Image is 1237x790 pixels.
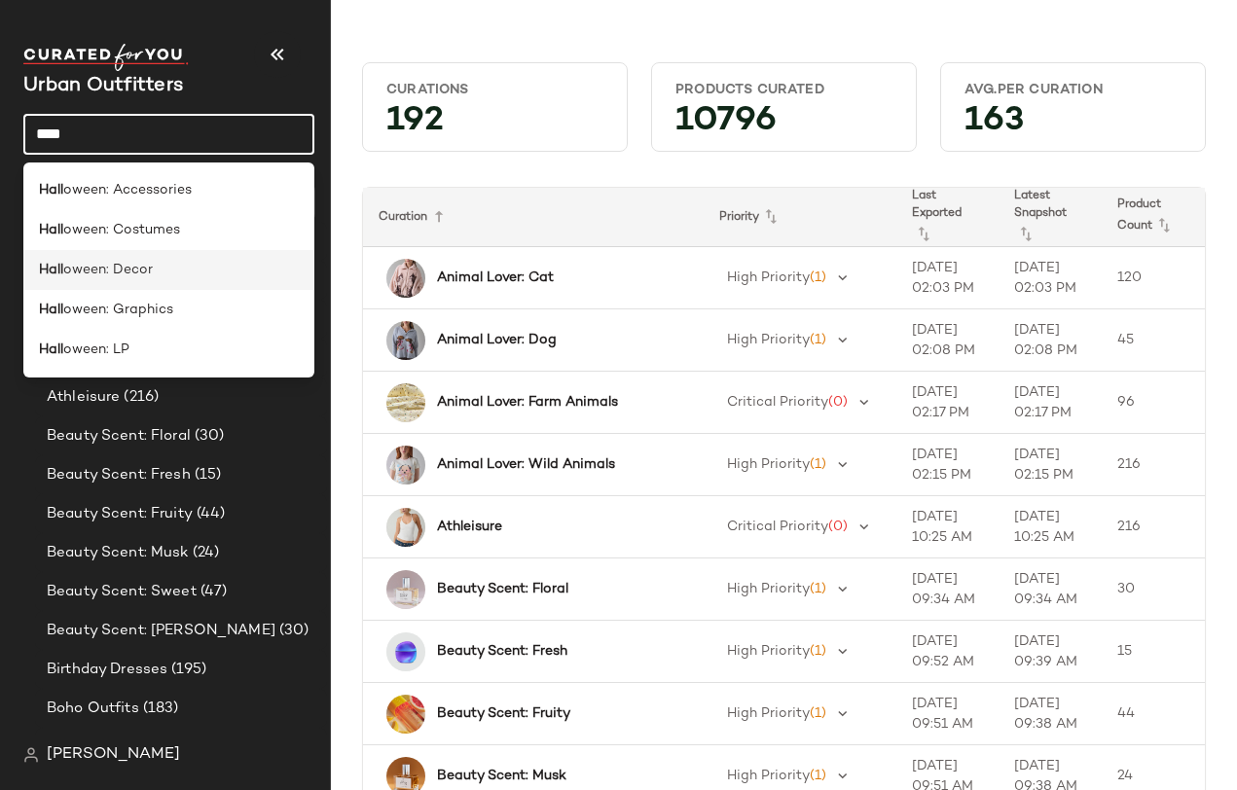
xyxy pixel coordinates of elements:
span: Beauty Scent: Musk [47,542,189,564]
span: Birthday Dresses [47,659,167,681]
img: cfy_white_logo.C9jOOHJF.svg [23,44,189,71]
td: [DATE] 09:38 AM [999,683,1102,745]
span: oween: Costumes [63,220,180,240]
img: svg%3e [23,747,39,763]
td: 15 [1102,621,1205,683]
span: (183) [139,698,179,720]
b: Athleisure [437,517,502,537]
b: Hall [39,180,63,200]
span: (30) [275,620,309,642]
b: Hall [39,340,63,360]
span: High Priority [727,270,810,285]
b: Animal Lover: Cat [437,268,554,288]
span: (195) [167,659,206,681]
span: (1) [810,333,826,347]
td: 216 [1102,496,1205,558]
th: Last Exported [896,188,1000,247]
span: Beauty Scent: [PERSON_NAME] [47,620,275,642]
div: 163 [949,107,1197,143]
td: [DATE] 02:15 PM [999,434,1102,496]
span: Beauty Scent: Floral [47,425,191,448]
span: (1) [810,769,826,783]
td: [DATE] 02:17 PM [999,372,1102,434]
b: Animal Lover: Wild Animals [437,454,615,475]
b: Animal Lover: Farm Animals [437,392,618,413]
span: Athleisure [47,386,120,409]
div: Products Curated [675,81,892,99]
th: Latest Snapshot [999,188,1102,247]
td: [DATE] 02:08 PM [999,309,1102,372]
span: High Priority [727,333,810,347]
div: 10796 [660,107,908,143]
span: High Priority [727,582,810,596]
img: 94950243_066_b [386,259,425,298]
span: Beauty Scent: Fruity [47,503,193,525]
td: [DATE] 09:39 AM [999,621,1102,683]
td: [DATE] 10:25 AM [999,496,1102,558]
td: [DATE] 09:34 AM [999,558,1102,621]
td: [DATE] 10:25 AM [896,496,1000,558]
span: (0) [828,395,848,410]
b: Hall [39,300,63,320]
b: Animal Lover: Dog [437,330,557,350]
td: 44 [1102,683,1205,745]
td: [DATE] 02:03 PM [999,247,1102,309]
span: (0) [828,520,848,534]
td: [DATE] 09:52 AM [896,621,1000,683]
span: Beauty Scent: Fresh [47,464,191,486]
span: (1) [810,644,826,659]
img: 102059615_004_b [386,321,425,360]
img: 101332914_073_b [386,383,425,422]
img: 91249508_040_b [386,632,425,671]
span: (216) [120,386,159,409]
img: 102793627_010_b [386,508,425,547]
img: 35402403_023_b [386,570,425,609]
span: (30) [191,425,225,448]
td: [DATE] 09:51 AM [896,683,1000,745]
span: Boho Outfits [47,698,139,720]
td: [DATE] 02:03 PM [896,247,1000,309]
span: Critical Priority [727,395,828,410]
td: 30 [1102,558,1205,621]
th: Priority [704,188,896,247]
div: Curations [386,81,603,99]
span: oween: Decor [63,260,153,280]
span: oween: Accessories [63,180,192,200]
td: [DATE] 02:15 PM [896,434,1000,496]
td: 216 [1102,434,1205,496]
span: (1) [810,457,826,472]
td: 45 [1102,309,1205,372]
span: Critical Priority [727,520,828,534]
b: Beauty Scent: Fruity [437,703,570,724]
div: 192 [371,107,619,143]
b: Hall [39,260,63,280]
td: [DATE] 09:34 AM [896,558,1000,621]
span: High Priority [727,644,810,659]
b: Beauty Scent: Fresh [437,641,567,662]
td: 120 [1102,247,1205,309]
span: (15) [191,464,222,486]
td: [DATE] 02:17 PM [896,372,1000,434]
span: High Priority [727,706,810,721]
td: [DATE] 02:08 PM [896,309,1000,372]
span: oween: LP [63,340,129,360]
span: (44) [193,503,226,525]
span: (1) [810,706,826,721]
div: Avg.per Curation [964,81,1182,99]
b: Hall [39,220,63,240]
span: (1) [810,582,826,596]
span: Beauty Scent: Sweet [47,581,197,603]
span: Current Company Name [23,76,183,96]
img: 101075752_010_b [386,446,425,485]
span: (47) [197,581,228,603]
b: Beauty Scent: Musk [437,766,566,786]
img: 105192207_072_b [386,695,425,734]
th: Product Count [1102,188,1205,247]
th: Curation [363,188,704,247]
span: High Priority [727,457,810,472]
span: [PERSON_NAME] [47,743,180,767]
span: (24) [189,542,220,564]
td: 96 [1102,372,1205,434]
span: (1) [810,270,826,285]
b: Beauty Scent: Floral [437,579,568,599]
